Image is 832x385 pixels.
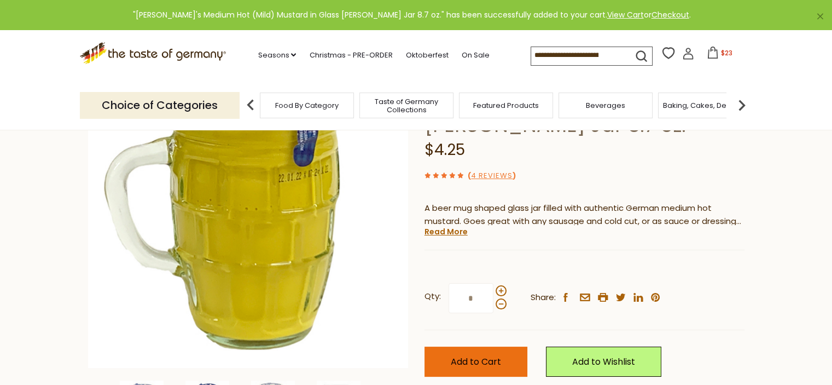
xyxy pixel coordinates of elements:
button: Add to Cart [424,347,527,377]
div: "[PERSON_NAME]'s Medium Hot (Mild) Mustard in Glass [PERSON_NAME] Jar 8.7 oz." has been successfu... [9,9,814,21]
span: $4.25 [424,139,465,160]
p: Choice of Categories [80,92,240,119]
img: previous arrow [240,94,261,116]
a: Christmas - PRE-ORDER [309,49,392,61]
a: Food By Category [275,101,339,110]
span: ( ) [468,170,516,181]
a: × [817,13,823,20]
h1: [PERSON_NAME]'s Medium Hot (Mild) Mustard in Glass [PERSON_NAME] Jar 8.7 oz. [424,64,744,137]
a: 4 Reviews [471,170,513,182]
img: next arrow [731,94,753,116]
a: On Sale [461,49,489,61]
a: Add to Wishlist [546,347,661,377]
a: Beverages [586,101,625,110]
a: Seasons [258,49,296,61]
span: $23 [721,48,732,58]
a: Oktoberfest [405,49,448,61]
a: Taste of Germany Collections [363,97,450,114]
input: Qty: [449,283,493,313]
a: Read More [424,226,468,237]
strong: Qty: [424,290,441,303]
span: Add to Cart [451,355,501,368]
a: Featured Products [473,101,539,110]
a: Checkout [651,9,689,20]
a: View Cart [607,9,644,20]
img: Erika's Medium Hot (Mild) Mustard in Glass Stein Jar 8.7 oz. [88,48,408,368]
p: A beer mug shaped glass jar filled with authentic German medium hot mustard. Goes great with any ... [424,202,744,229]
button: $23 [696,47,743,63]
a: Baking, Cakes, Desserts [663,101,748,110]
span: Share: [531,291,556,304]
